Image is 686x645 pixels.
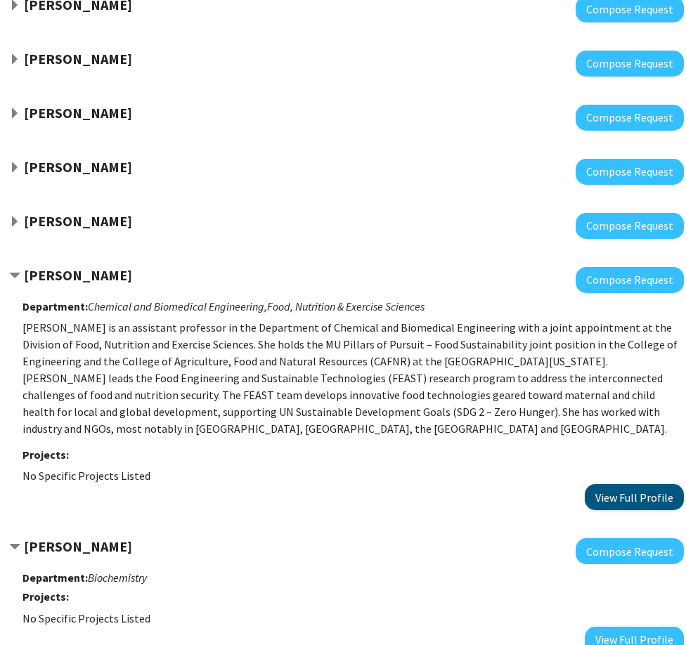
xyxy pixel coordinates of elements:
strong: [PERSON_NAME] [24,50,132,67]
span: Expand Jianfeng Zhou Bookmark [9,216,20,228]
span: Expand Michael Chapman Bookmark [9,162,20,174]
strong: [PERSON_NAME] [24,266,132,284]
i: Chemical and Biomedical Engineering, [88,299,267,313]
strong: [PERSON_NAME] [24,212,132,230]
strong: [PERSON_NAME] [24,104,132,122]
span: Contract Jay Thelen Bookmark [9,542,20,553]
strong: [PERSON_NAME] [24,158,132,176]
i: Biochemistry [88,571,147,585]
span: No Specific Projects Listed [22,469,150,483]
span: Contract Kiruba Krishnaswamy Bookmark [9,271,20,282]
iframe: Chat [11,582,60,634]
button: Compose Request to Jay Thelen [576,538,684,564]
span: Expand Xiao Heng Bookmark [9,54,20,65]
i: Food, Nutrition & Exercise Sciences [267,299,425,313]
button: Compose Request to Michael Chapman [576,159,684,185]
strong: Department: [22,571,88,585]
button: Compose Request to Yujiang Fang [576,105,684,131]
span: No Specific Projects Listed [22,611,150,625]
button: Compose Request to Kiruba Krishnaswamy [576,267,684,293]
strong: Department: [22,299,88,313]
button: Compose Request to Jianfeng Zhou [576,213,684,239]
button: View Full Profile [585,484,684,510]
strong: [PERSON_NAME] [24,537,132,555]
strong: Projects: [22,448,69,462]
button: Compose Request to Xiao Heng [576,51,684,77]
span: Expand Yujiang Fang Bookmark [9,108,20,119]
p: [PERSON_NAME] is an assistant professor in the Department of Chemical and Biomedical Engineering ... [22,319,684,437]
